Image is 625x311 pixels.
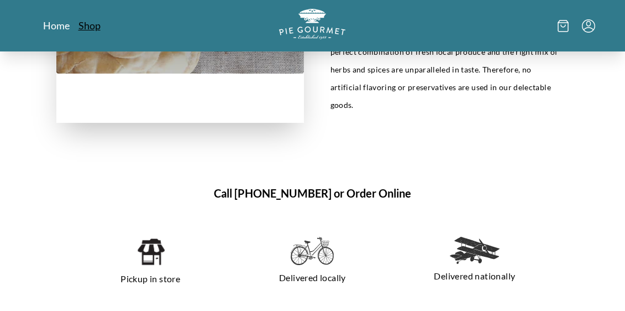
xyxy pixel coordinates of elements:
[407,267,542,285] p: Delivered nationally
[279,9,345,43] a: Logo
[136,237,165,267] img: pickup in store
[78,19,101,32] a: Shop
[582,19,595,33] button: Menu
[279,9,345,39] img: logo
[83,270,218,288] p: Pickup in store
[245,269,380,287] p: Delivered locally
[43,19,70,32] a: Home
[56,185,569,201] h1: Call [PHONE_NUMBER] or Order Online
[450,237,500,264] img: delivered nationally
[291,237,334,266] img: delivered locally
